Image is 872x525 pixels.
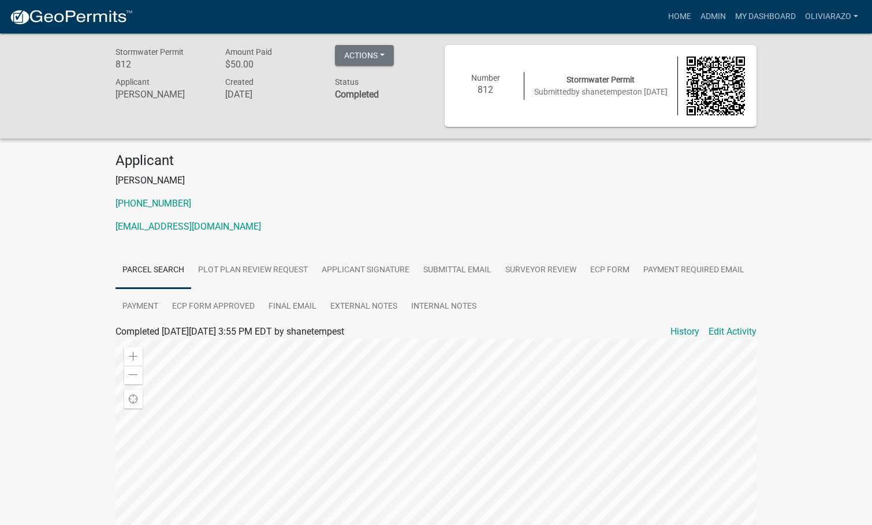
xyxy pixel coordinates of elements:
img: QR code [687,57,746,115]
span: Amount Paid [225,47,272,57]
h6: [DATE] [225,89,318,100]
span: by shanetempest [571,87,633,96]
a: [EMAIL_ADDRESS][DOMAIN_NAME] [115,221,261,232]
a: Payment Required Email [636,252,751,289]
a: Admin [696,6,731,28]
a: Edit Activity [709,325,757,339]
h6: 812 [456,84,515,95]
h6: 812 [115,59,208,70]
a: Surveyor Review [498,252,583,289]
p: [PERSON_NAME] [115,174,757,187]
span: Stormwater Permit [567,75,635,84]
a: ECP Form [583,252,636,289]
a: ECP Form Approved [165,288,262,325]
strong: Completed [335,89,379,100]
span: Submitted on [DATE] [534,87,668,96]
div: Zoom in [124,347,143,366]
a: oliviarazo [800,6,863,28]
span: Stormwater Permit [115,47,184,57]
a: Parcel search [115,252,191,289]
a: Internal Notes [404,288,483,325]
span: Completed [DATE][DATE] 3:55 PM EDT by shanetempest [115,326,344,337]
h4: Applicant [115,152,757,169]
a: Payment [115,288,165,325]
a: External Notes [323,288,404,325]
a: Final Email [262,288,323,325]
a: [PHONE_NUMBER] [115,198,191,209]
div: Zoom out [124,366,143,384]
a: Applicant Signature [315,252,416,289]
span: Applicant [115,77,150,87]
a: Home [664,6,696,28]
span: Status [335,77,359,87]
a: My Dashboard [731,6,800,28]
button: Actions [335,45,394,66]
div: Find my location [124,390,143,408]
a: Plot Plan Review Request [191,252,315,289]
h6: $50.00 [225,59,318,70]
span: Created [225,77,254,87]
a: History [670,325,699,339]
span: Number [471,73,500,82]
a: Submittal Email [416,252,498,289]
h6: [PERSON_NAME] [115,89,208,100]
